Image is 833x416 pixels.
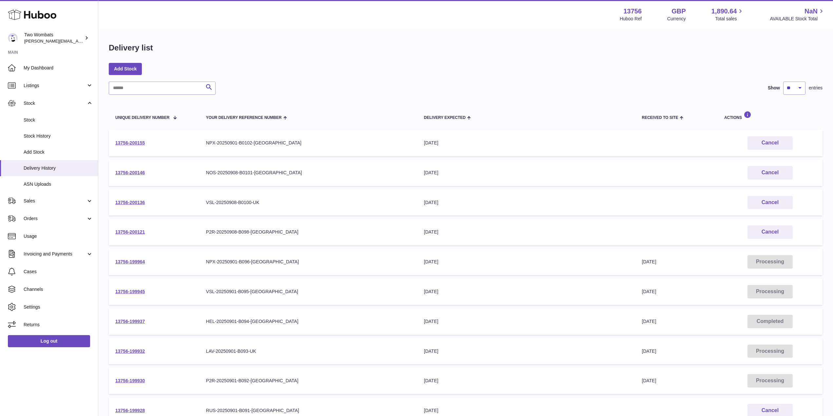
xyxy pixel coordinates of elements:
a: 13756-199928 [115,408,145,413]
strong: 13756 [623,7,642,16]
span: Your Delivery Reference Number [206,116,282,120]
div: [DATE] [424,378,629,384]
span: Listings [24,83,86,89]
div: NPX-20250901-B096-[GEOGRAPHIC_DATA] [206,259,411,265]
span: [DATE] [642,259,656,264]
div: [DATE] [424,259,629,265]
span: NaN [805,7,818,16]
a: 13756-200146 [115,170,145,175]
strong: GBP [672,7,686,16]
a: 13756-200121 [115,229,145,235]
div: HEL-20250901-B094-[GEOGRAPHIC_DATA] [206,318,411,325]
span: Invoicing and Payments [24,251,86,257]
div: [DATE] [424,229,629,235]
span: Delivery Expected [424,116,465,120]
span: Received to Site [642,116,678,120]
span: Returns [24,322,93,328]
a: 13756-199937 [115,319,145,324]
span: [DATE] [642,378,656,383]
span: Sales [24,198,86,204]
div: Two Wombats [24,32,83,44]
span: [DATE] [642,349,656,354]
div: LAV-20250901-B093-UK [206,348,411,354]
div: P2R-20250901-B092-[GEOGRAPHIC_DATA] [206,378,411,384]
span: entries [809,85,823,91]
span: Delivery History [24,165,93,171]
button: Cancel [748,166,793,180]
button: Cancel [748,225,793,239]
div: Huboo Ref [620,16,642,22]
div: [DATE] [424,170,629,176]
div: Currency [667,16,686,22]
div: Actions [724,111,816,120]
span: Add Stock [24,149,93,155]
a: 1,890.64 Total sales [711,7,745,22]
a: 13756-199932 [115,349,145,354]
img: philip.carroll@twowombats.com [8,33,18,43]
label: Show [768,85,780,91]
div: NOS-20250908-B0101-[GEOGRAPHIC_DATA] [206,170,411,176]
div: [DATE] [424,199,629,206]
div: P2R-20250908-B098-[GEOGRAPHIC_DATA] [206,229,411,235]
span: Cases [24,269,93,275]
span: Stock [24,100,86,106]
a: 13756-200155 [115,140,145,145]
span: Unique Delivery Number [115,116,169,120]
span: [PERSON_NAME][EMAIL_ADDRESS][PERSON_NAME][DOMAIN_NAME] [24,38,166,44]
a: 13756-200136 [115,200,145,205]
div: [DATE] [424,140,629,146]
a: 13756-199930 [115,378,145,383]
span: Usage [24,233,93,239]
div: [DATE] [424,318,629,325]
div: VSL-20250901-B095-[GEOGRAPHIC_DATA] [206,289,411,295]
div: RUS-20250901-B091-[GEOGRAPHIC_DATA] [206,407,411,414]
span: [DATE] [642,319,656,324]
span: [DATE] [642,289,656,294]
div: VSL-20250908-B0100-UK [206,199,411,206]
span: Orders [24,216,86,222]
span: AVAILABLE Stock Total [770,16,825,22]
span: Settings [24,304,93,310]
span: ASN Uploads [24,181,93,187]
a: 13756-199945 [115,289,145,294]
span: My Dashboard [24,65,93,71]
span: Total sales [715,16,744,22]
a: NaN AVAILABLE Stock Total [770,7,825,22]
a: Log out [8,335,90,347]
h1: Delivery list [109,43,153,53]
span: Stock History [24,133,93,139]
div: [DATE] [424,289,629,295]
div: [DATE] [424,348,629,354]
div: [DATE] [424,407,629,414]
div: NPX-20250901-B0102-[GEOGRAPHIC_DATA] [206,140,411,146]
a: Add Stock [109,63,142,75]
span: Channels [24,286,93,293]
button: Cancel [748,136,793,150]
a: 13756-199964 [115,259,145,264]
button: Cancel [748,196,793,209]
span: 1,890.64 [711,7,737,16]
span: Stock [24,117,93,123]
